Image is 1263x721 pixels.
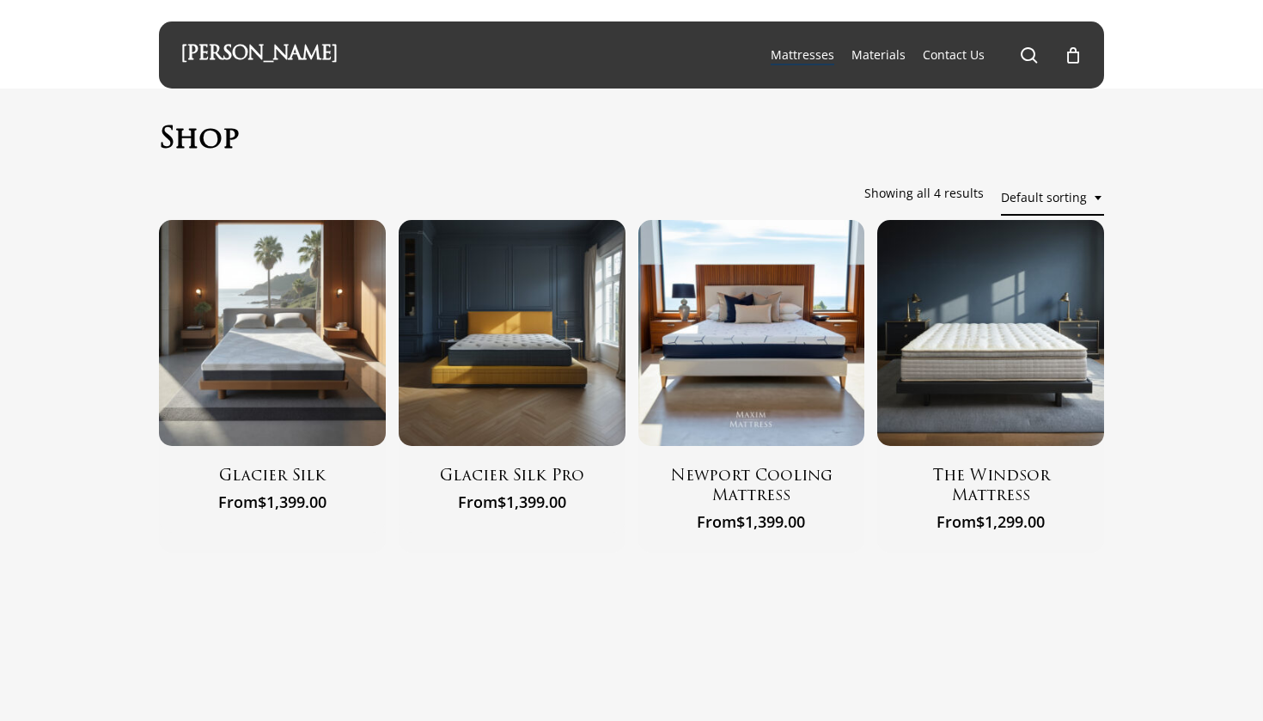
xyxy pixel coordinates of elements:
bdi: 1,399.00 [736,511,805,532]
img: Windsor In Studio [877,220,1104,447]
img: Glacier Silk Pro [399,220,625,447]
span: $ [258,492,266,512]
a: Contact Us [923,46,985,64]
img: Newport Cooling Mattress [638,220,865,447]
span: From [899,509,1083,531]
p: Showing all 4 results [864,176,984,211]
a: Materials [851,46,906,64]
bdi: 1,399.00 [497,492,566,512]
span: From [420,489,604,511]
a: The Windsor Mattress [899,467,1083,509]
span: $ [497,492,506,512]
a: Glacier Silk [180,467,364,489]
span: From [180,489,364,511]
bdi: 1,399.00 [258,492,326,512]
span: Contact Us [923,46,985,63]
a: Glacier Silk Pro [420,467,604,489]
nav: Main Menu [762,21,1083,89]
span: $ [976,511,985,532]
a: Cart [1064,46,1083,64]
bdi: 1,299.00 [976,511,1045,532]
a: The Windsor Mattress [877,220,1104,447]
h1: Shop [159,123,1104,159]
a: Mattresses [771,46,834,64]
span: Mattresses [771,46,834,63]
a: [PERSON_NAME] [180,46,338,64]
span: From [660,509,844,531]
span: Default sorting [1001,180,1104,216]
span: Default sorting [1001,176,1104,220]
span: $ [736,511,745,532]
span: Materials [851,46,906,63]
img: Glacier Silk [159,220,386,447]
a: Newport Cooling Mattress [660,467,844,509]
